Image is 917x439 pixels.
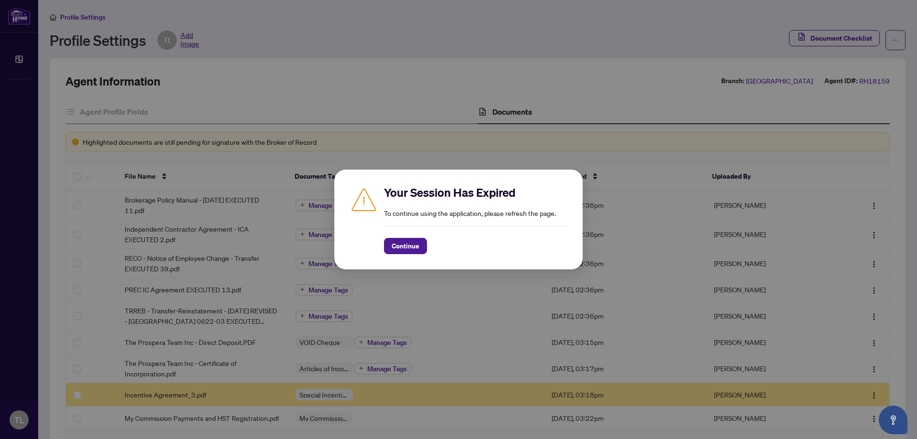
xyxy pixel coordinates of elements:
[384,185,567,200] h2: Your Session Has Expired
[384,185,567,254] div: To continue using the application, please refresh the page.
[350,185,378,214] img: Caution icon
[384,238,427,254] button: Continue
[392,238,419,254] span: Continue
[879,406,907,434] button: Open asap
